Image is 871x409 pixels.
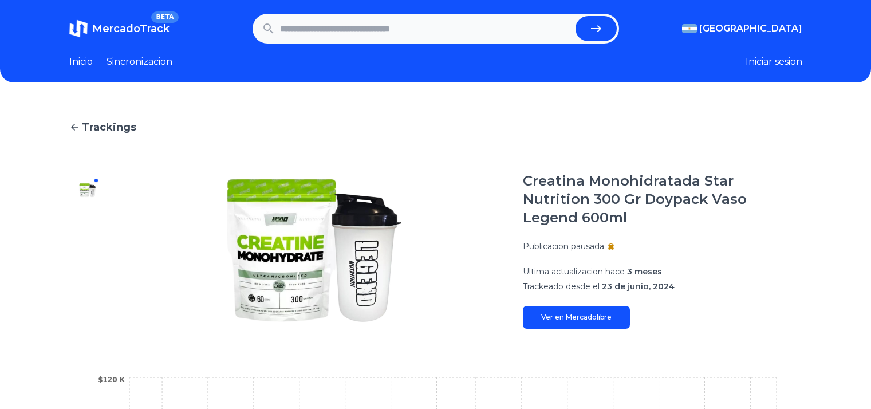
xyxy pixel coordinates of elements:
a: Sincronizacion [107,55,172,69]
a: Ver en Mercadolibre [523,306,630,329]
a: Inicio [69,55,93,69]
p: Publicacion pausada [523,241,604,252]
span: 3 meses [627,266,662,277]
span: Ultima actualizacion hace [523,266,625,277]
img: Argentina [682,24,697,33]
span: 23 de junio, 2024 [602,281,675,292]
span: Trackeado desde el [523,281,600,292]
tspan: $120 K [98,376,125,384]
img: Creatina Monohidratada Star Nutrition 300 Gr Doypack Vaso Legend 600ml [129,172,500,329]
a: Trackings [69,119,802,135]
span: MercadoTrack [92,22,170,35]
a: MercadoTrackBETA [69,19,170,38]
img: Creatina Monohidratada Star Nutrition 300 Gr Doypack Vaso Legend 600ml [78,181,97,199]
span: BETA [151,11,178,23]
button: [GEOGRAPHIC_DATA] [682,22,802,36]
img: MercadoTrack [69,19,88,38]
span: [GEOGRAPHIC_DATA] [699,22,802,36]
span: Trackings [82,119,136,135]
h1: Creatina Monohidratada Star Nutrition 300 Gr Doypack Vaso Legend 600ml [523,172,802,227]
button: Iniciar sesion [746,55,802,69]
